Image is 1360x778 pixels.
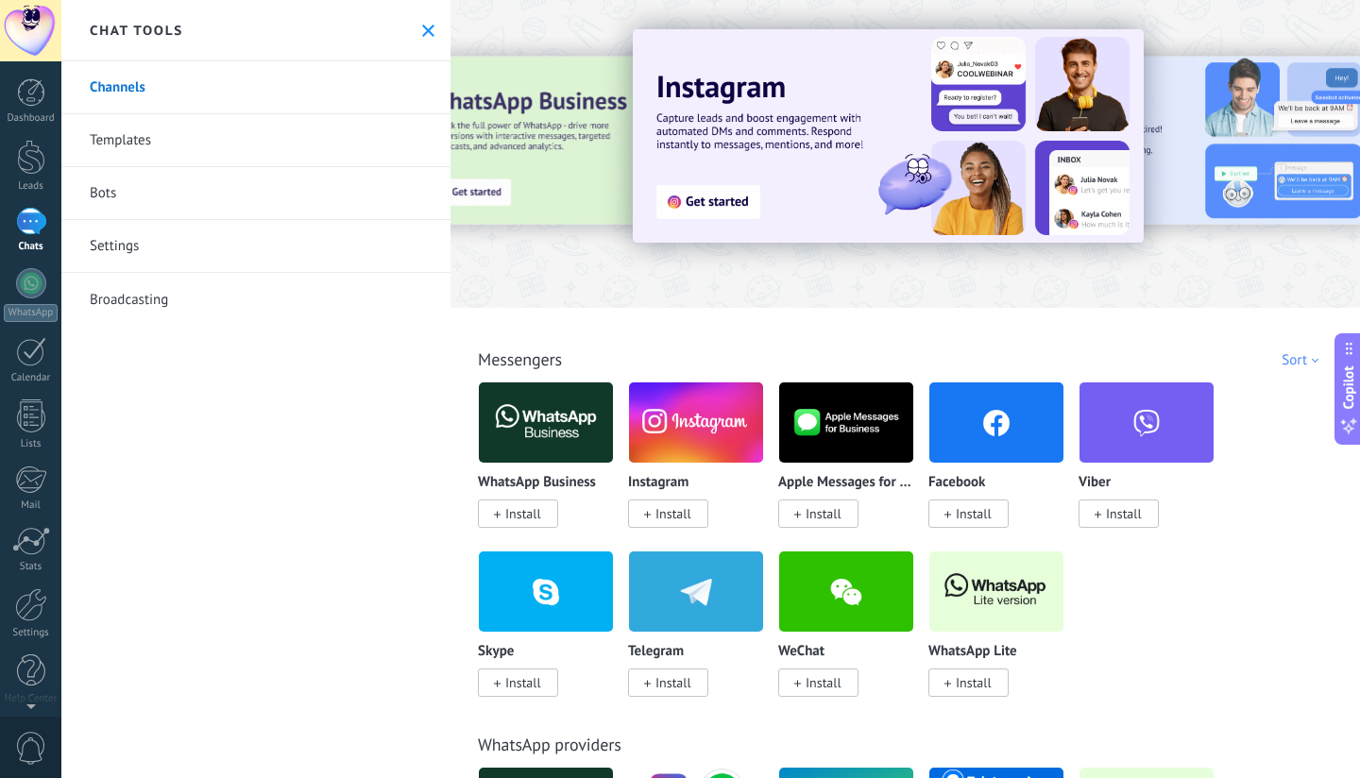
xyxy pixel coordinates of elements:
img: wechat.png [779,546,913,637]
div: Facebook [928,381,1079,550]
p: Instagram [628,475,688,491]
p: Facebook [928,475,985,491]
div: Viber [1079,381,1229,550]
p: WeChat [778,644,824,660]
div: Telegram [628,550,778,719]
img: logo_main.png [779,377,913,468]
p: WhatsApp Business [478,475,596,491]
span: Copilot [1339,366,1358,410]
div: Lists [4,438,59,450]
span: Install [1106,505,1142,522]
div: Leads [4,180,59,193]
span: Install [655,674,691,691]
span: Install [956,674,992,691]
img: viber.png [1079,377,1214,468]
img: logo_main.png [929,546,1063,637]
img: Slide 1 [633,29,1144,243]
div: WeChat [778,550,928,719]
p: Viber [1079,475,1111,491]
span: Install [806,505,841,522]
img: Slide 3 [410,57,812,225]
a: Settings [61,220,450,273]
a: WhatsApp providers [478,734,621,755]
span: Install [806,674,841,691]
h2: Chat tools [90,22,183,39]
div: WhatsApp Lite [928,550,1079,719]
img: instagram.png [629,377,763,468]
a: Templates [61,114,450,167]
div: WhatsApp Business [478,381,628,550]
div: Mail [4,499,59,512]
p: Skype [478,644,514,660]
div: Settings [4,627,59,639]
div: Apple Messages for Business [778,381,928,550]
span: Install [505,674,541,691]
div: Chats [4,241,59,253]
a: Bots [61,167,450,220]
p: Telegram [628,644,684,660]
div: Stats [4,561,59,573]
span: Install [956,505,992,522]
img: skype.png [479,546,613,637]
a: Broadcasting [61,273,450,326]
img: telegram.png [629,546,763,637]
p: Apple Messages for Business [778,475,914,491]
div: Sort [1282,351,1325,369]
div: Skype [478,550,628,719]
div: Instagram [628,381,778,550]
div: Dashboard [4,112,59,125]
img: facebook.png [929,377,1063,468]
img: logo_main.png [479,377,613,468]
div: WhatsApp [4,304,58,322]
a: Channels [61,61,450,114]
div: Calendar [4,372,59,384]
p: WhatsApp Lite [928,644,1017,660]
span: Install [655,505,691,522]
span: Install [505,505,541,522]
